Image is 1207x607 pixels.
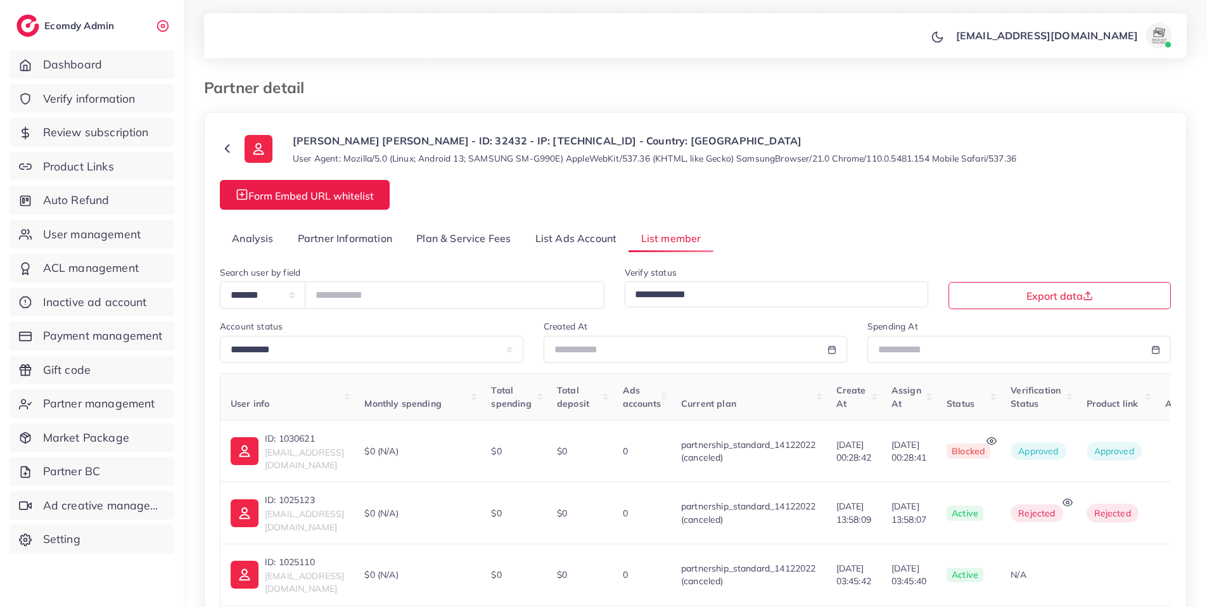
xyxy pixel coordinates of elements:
span: [DATE] 00:28:41 [891,438,926,464]
span: Auto Refund [43,192,110,208]
a: Auto Refund [10,186,174,215]
span: Actions [1165,398,1197,409]
h3: Partner detail [204,79,314,97]
p: ID: 1025110 [265,554,344,570]
span: Partner BC [43,463,101,480]
span: N/A [1011,569,1026,580]
span: Gift code [43,362,91,378]
span: 0 [623,508,628,519]
span: partnership_standard_14122022 (canceled) [681,439,816,463]
span: partnership_standard_14122022 (canceled) [681,563,816,587]
span: blocked [947,444,990,459]
a: Payment management [10,321,174,350]
p: ID: 1025123 [265,492,344,508]
span: [DATE] 00:28:42 [836,438,871,464]
a: [EMAIL_ADDRESS][DOMAIN_NAME]avatar [949,23,1177,48]
label: Account status [220,320,283,333]
span: Partner management [43,395,155,412]
img: ic-user-info.36bf1079.svg [231,437,259,465]
span: [DATE] 03:45:40 [891,562,926,588]
a: ACL management [10,253,174,283]
img: logo [16,15,39,37]
span: $0 (N/A) [364,507,398,520]
span: Total spending [491,385,531,409]
div: Search for option [625,281,928,307]
span: [DATE] 03:45:42 [836,562,871,588]
span: Export data [1026,291,1093,301]
span: Review subscription [43,124,149,141]
a: Setting [10,525,174,554]
p: ID: 1030621 [265,431,344,446]
span: Approved [1094,445,1134,457]
a: User management [10,220,174,249]
span: Ad creative management [43,497,165,514]
span: [EMAIL_ADDRESS][DOMAIN_NAME] [265,447,344,471]
a: logoEcomdy Admin [16,15,117,37]
label: Spending At [867,320,918,333]
span: $0 [491,569,501,580]
label: Verify status [625,266,677,279]
small: User Agent: Mozilla/5.0 (Linux; Android 13; SAMSUNG SM-G990E) AppleWebKit/537.36 (KHTML, like Gec... [293,152,1016,165]
img: ic-user-info.36bf1079.svg [245,135,272,163]
button: Export data [948,282,1171,309]
span: Ads accounts [623,385,661,409]
span: $0 [491,445,501,457]
span: $0 [491,508,501,519]
span: Verify information [43,91,136,107]
p: [EMAIL_ADDRESS][DOMAIN_NAME] [956,28,1138,43]
a: Review subscription [10,118,174,147]
img: ic-user-info.36bf1079.svg [231,561,259,589]
span: Payment management [43,328,163,344]
span: User management [43,226,141,243]
button: Form Embed URL whitelist [220,180,390,210]
a: Dashboard [10,50,174,79]
span: Inactive ad account [43,294,147,310]
a: List Ads Account [523,225,629,252]
span: Total deposit [557,385,589,409]
span: Rejected [1094,508,1131,519]
span: Product Links [43,158,114,175]
a: Inactive ad account [10,288,174,317]
span: User info [231,398,269,409]
a: Partner Information [286,225,404,252]
span: rejected [1011,504,1063,522]
img: avatar [1146,23,1172,48]
p: [PERSON_NAME] [PERSON_NAME] - ID: 32432 - IP: [TECHNICAL_ID] - Country: [GEOGRAPHIC_DATA] [293,133,1016,148]
label: Created At [544,320,588,333]
span: active [947,506,983,521]
a: Analysis [220,225,286,252]
a: List member [629,225,713,252]
a: Gift code [10,355,174,385]
a: Product Links [10,152,174,181]
span: $0 [557,445,567,457]
a: Ad creative management [10,491,174,520]
span: Assign At [891,385,921,409]
a: Market Package [10,423,174,452]
span: Market Package [43,430,129,446]
span: Current plan [681,398,736,409]
a: Verify information [10,84,174,113]
span: Product link [1087,398,1139,409]
span: $0 [557,569,567,580]
span: [EMAIL_ADDRESS][DOMAIN_NAME] [265,508,344,532]
span: Setting [43,531,80,547]
label: Search user by field [220,266,300,279]
span: [DATE] 13:58:07 [891,500,926,526]
span: [EMAIL_ADDRESS][DOMAIN_NAME] [265,570,344,594]
a: Partner BC [10,457,174,486]
span: $0 (N/A) [364,568,398,581]
a: Plan & Service Fees [404,225,523,252]
h2: Ecomdy Admin [44,20,117,32]
span: ACL management [43,260,139,276]
input: Search for option [630,285,912,305]
span: Status [947,398,974,409]
span: 0 [623,569,628,580]
span: approved [1011,442,1066,460]
span: $0 [557,508,567,519]
span: Dashboard [43,56,102,73]
span: Create At [836,385,866,409]
img: ic-user-info.36bf1079.svg [231,499,259,527]
span: Monthly spending [364,398,442,409]
span: 0 [623,445,628,457]
span: active [947,568,983,583]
